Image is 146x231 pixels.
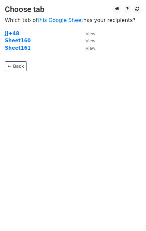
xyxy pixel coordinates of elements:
[5,31,19,36] a: JJ+48
[79,45,95,51] a: View
[5,17,141,24] p: Which tab of has your recipients?
[86,31,95,36] small: View
[5,61,27,71] a: ← Back
[5,38,31,44] a: Sheet160
[79,31,95,36] a: View
[37,17,83,23] a: this Google Sheet
[79,38,95,44] a: View
[5,5,141,14] h3: Choose tab
[5,45,31,51] a: Sheet161
[86,46,95,51] small: View
[86,38,95,43] small: View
